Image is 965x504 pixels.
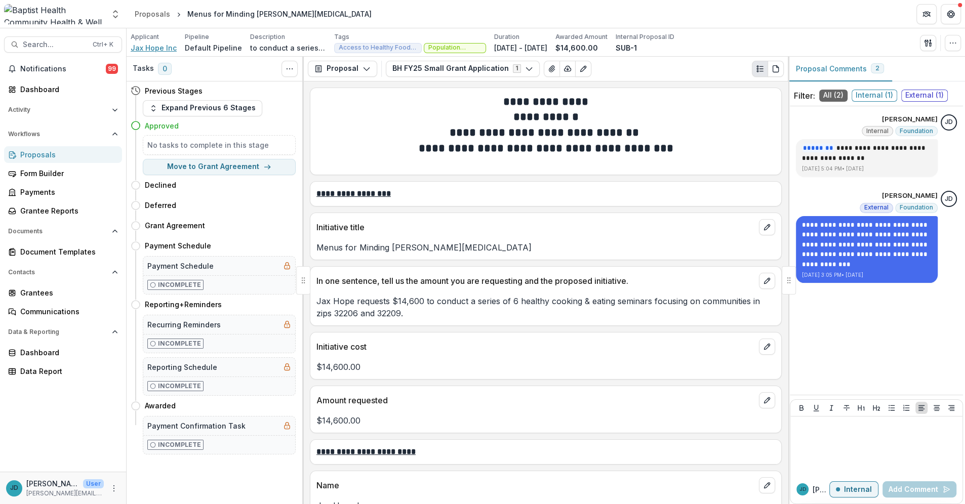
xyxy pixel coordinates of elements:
p: Incomplete [158,280,201,289]
img: Baptist Health Community Health & Well Being logo [4,4,104,24]
button: Italicize [825,402,837,414]
a: Proposals [4,146,122,163]
h5: Recurring Reminders [147,319,221,330]
span: All ( 2 ) [819,90,848,102]
p: Incomplete [158,382,201,391]
span: Activity [8,106,108,113]
button: BH FY25 Small Grant Application1 [386,61,540,77]
p: Internal [844,485,872,494]
span: Population Served-Seniors [428,44,481,51]
span: Workflows [8,131,108,138]
button: Get Help [941,4,961,24]
p: $14,600.00 [316,414,775,427]
h5: Reporting Schedule [147,362,217,372]
a: Dashboard [4,344,122,361]
div: Jennifer Donahoo [799,487,806,492]
p: Applicant [131,32,159,41]
a: Jax Hope Inc [131,43,177,53]
div: Data Report [20,366,114,376]
span: Documents [8,228,108,235]
button: View Attached Files [544,61,560,77]
p: Menus for Minding [PERSON_NAME][MEDICAL_DATA] [316,241,775,254]
span: Access to Healthy Food & Food Security [339,44,417,51]
button: Ordered List [900,402,912,414]
span: Contacts [8,269,108,276]
h5: Payment Confirmation Task [147,421,246,431]
button: Notifications99 [4,61,122,77]
div: Grantee Reports [20,205,114,216]
div: Payments [20,187,114,197]
p: [PERSON_NAME] [26,478,79,489]
span: Data & Reporting [8,328,108,335]
a: Payments [4,184,122,200]
button: PDF view [768,61,784,77]
p: Initiative cost [316,341,755,353]
p: Initiative title [316,221,755,233]
p: [PERSON_NAME][EMAIL_ADDRESS][PERSON_NAME][DOMAIN_NAME] [26,489,104,498]
button: Bold [795,402,808,414]
button: Open Workflows [4,126,122,142]
p: Pipeline [185,32,209,41]
button: Move to Grant Agreement [143,159,296,175]
p: In one sentence, tell us the amount you are requesting and the proposed initiative. [316,275,755,287]
span: Search... [23,40,87,49]
a: Grantees [4,284,122,301]
button: Align Right [945,402,957,414]
p: [DATE] - [DATE] [494,43,547,53]
button: Open Documents [4,223,122,239]
h5: Payment Schedule [147,261,214,271]
div: Proposals [20,149,114,160]
h4: Declined [145,180,176,190]
button: edit [759,219,775,235]
button: Open entity switcher [108,4,123,24]
p: Awarded Amount [555,32,608,41]
h4: Payment Schedule [145,240,211,251]
div: Proposals [135,9,170,19]
h4: Previous Stages [145,86,203,96]
span: 0 [158,63,172,75]
h5: No tasks to complete in this stage [147,140,291,150]
h4: Reporting+Reminders [145,299,222,310]
div: Form Builder [20,168,114,179]
button: Partners [916,4,937,24]
button: Open Activity [4,102,122,118]
button: Underline [810,402,822,414]
button: Align Center [931,402,943,414]
p: User [83,479,104,488]
div: Grantees [20,287,114,298]
a: Document Templates [4,243,122,260]
h4: Approved [145,120,179,131]
h4: Awarded [145,400,176,411]
p: Incomplete [158,339,201,348]
a: Proposals [131,7,174,21]
div: Menus for Minding [PERSON_NAME][MEDICAL_DATA] [187,9,372,19]
p: [PERSON_NAME] [882,114,938,124]
span: Foundation [900,128,933,135]
p: Incomplete [158,440,201,449]
span: External ( 1 ) [901,90,948,102]
div: Communications [20,306,114,317]
button: Expand Previous 6 Stages [143,100,262,116]
button: edit [759,477,775,493]
button: Internal [829,481,878,497]
div: Jennifer Donahoo [10,485,18,491]
p: [DATE] 5:04 PM • [DATE] [802,165,932,173]
a: Data Report [4,363,122,380]
a: Grantee Reports [4,202,122,219]
p: [DATE] 3:05 PM • [DATE] [802,271,932,279]
button: Heading 2 [870,402,882,414]
button: Bullet List [886,402,898,414]
button: Plaintext view [752,61,768,77]
p: Internal Proposal ID [616,32,674,41]
p: Description [250,32,285,41]
button: Proposal Comments [788,57,892,81]
button: edit [759,339,775,355]
p: [PERSON_NAME] [882,191,938,201]
button: Heading 1 [855,402,867,414]
button: edit [759,273,775,289]
span: External [864,204,889,211]
div: Jennifer Donahoo [945,119,953,125]
button: Add Comment [882,481,956,497]
p: Duration [494,32,519,41]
